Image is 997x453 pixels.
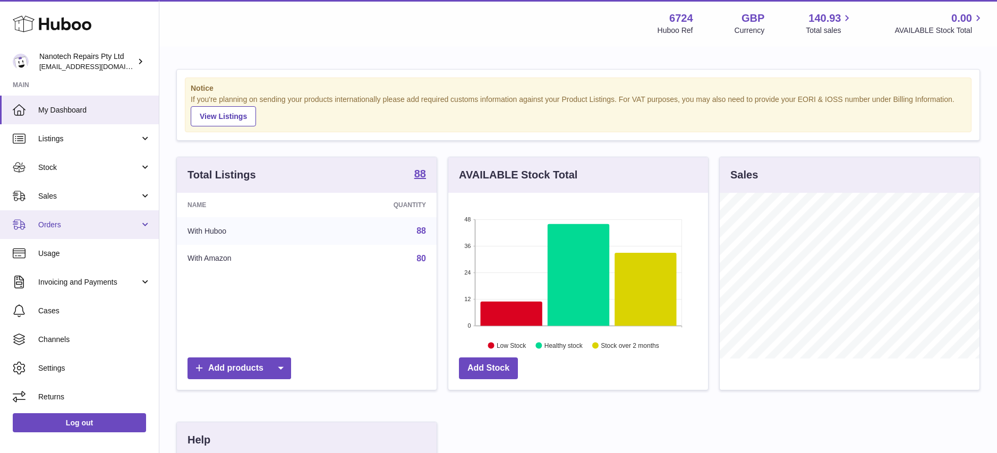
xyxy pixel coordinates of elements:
span: Invoicing and Payments [38,277,140,287]
img: info@nanotechrepairs.com [13,54,29,70]
a: 88 [416,226,426,235]
div: Nanotech Repairs Pty Ltd [39,52,135,72]
span: Listings [38,134,140,144]
text: 36 [464,243,471,249]
span: My Dashboard [38,105,151,115]
span: Orders [38,220,140,230]
a: Add Stock [459,357,518,379]
text: Low Stock [497,341,526,349]
h3: Total Listings [188,168,256,182]
span: 140.93 [808,11,841,25]
text: Healthy stock [544,341,583,349]
a: 0.00 AVAILABLE Stock Total [894,11,984,36]
th: Quantity [319,193,437,217]
a: 88 [414,168,426,181]
a: Log out [13,413,146,432]
text: Stock over 2 months [601,341,659,349]
strong: 6724 [669,11,693,25]
a: 140.93 Total sales [806,11,853,36]
a: 80 [416,254,426,263]
strong: 88 [414,168,426,179]
td: With Amazon [177,245,319,272]
span: Channels [38,335,151,345]
span: 0.00 [951,11,972,25]
span: Total sales [806,25,853,36]
text: 12 [464,296,471,302]
text: 24 [464,269,471,276]
a: View Listings [191,106,256,126]
a: Add products [188,357,291,379]
text: 0 [467,322,471,329]
span: Sales [38,191,140,201]
span: Returns [38,392,151,402]
div: Currency [735,25,765,36]
h3: Sales [730,168,758,182]
span: Cases [38,306,151,316]
strong: Notice [191,83,966,93]
span: Settings [38,363,151,373]
strong: GBP [742,11,764,25]
span: Usage [38,249,151,259]
h3: AVAILABLE Stock Total [459,168,577,182]
div: If you're planning on sending your products internationally please add required customs informati... [191,95,966,126]
th: Name [177,193,319,217]
div: Huboo Ref [658,25,693,36]
span: Stock [38,163,140,173]
span: AVAILABLE Stock Total [894,25,984,36]
text: 48 [464,216,471,223]
td: With Huboo [177,217,319,245]
h3: Help [188,433,210,447]
span: [EMAIL_ADDRESS][DOMAIN_NAME] [39,62,156,71]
